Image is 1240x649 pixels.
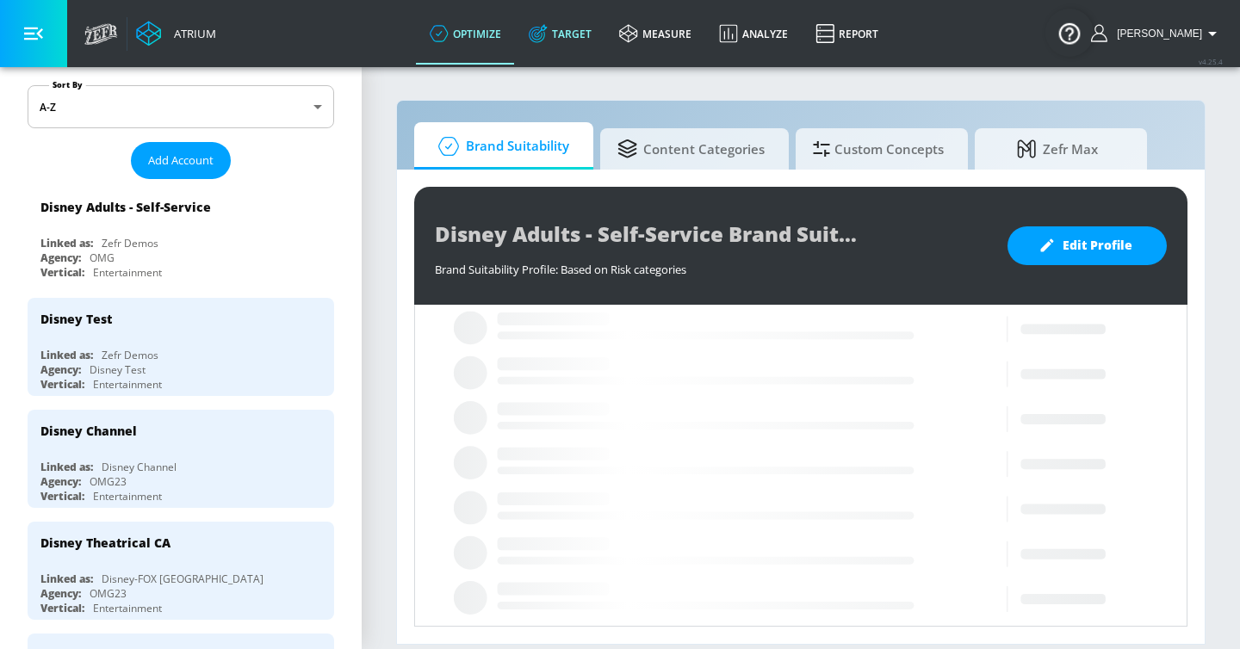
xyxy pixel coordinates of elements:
div: Disney Theatrical CA [40,535,170,551]
div: Entertainment [93,377,162,392]
a: Atrium [136,21,216,46]
div: Agency: [40,474,81,489]
span: Content Categories [617,128,765,170]
div: Zefr Demos [102,236,158,250]
div: Disney TestLinked as:Zefr DemosAgency:Disney TestVertical:Entertainment [28,298,334,396]
div: Disney Adults - Self-Service [40,199,211,215]
a: Report [802,3,892,65]
span: Add Account [148,151,214,170]
div: Disney Channel [102,460,177,474]
div: Linked as: [40,236,93,250]
button: Open Resource Center [1045,9,1094,57]
a: measure [605,3,705,65]
button: Edit Profile [1008,226,1167,265]
div: Disney Channel [40,423,137,439]
div: Vertical: [40,265,84,280]
div: Disney Theatrical CALinked as:Disney-FOX [GEOGRAPHIC_DATA]Agency:OMG23Vertical:Entertainment [28,522,334,620]
div: Vertical: [40,377,84,392]
div: Vertical: [40,601,84,615]
div: Disney ChannelLinked as:Disney ChannelAgency:OMG23Vertical:Entertainment [28,410,334,508]
span: Custom Concepts [813,128,944,170]
div: Vertical: [40,489,84,504]
span: Brand Suitability [431,126,569,167]
button: [PERSON_NAME] [1091,23,1223,44]
div: Zefr Demos [102,348,158,362]
label: Sort By [49,79,86,90]
div: OMG23 [90,474,127,489]
div: Brand Suitability Profile: Based on Risk categories [435,253,990,277]
a: optimize [416,3,515,65]
span: login as: casey.cohen@zefr.com [1110,28,1202,40]
a: Analyze [705,3,802,65]
div: Disney Adults - Self-ServiceLinked as:Zefr DemosAgency:OMGVertical:Entertainment [28,186,334,284]
div: Entertainment [93,489,162,504]
div: OMG [90,250,115,265]
div: Linked as: [40,348,93,362]
span: Edit Profile [1042,235,1132,257]
div: Linked as: [40,572,93,586]
span: Zefr Max [992,128,1123,170]
div: A-Z [28,85,334,128]
div: Entertainment [93,265,162,280]
button: Add Account [131,142,231,179]
div: Agency: [40,250,81,265]
div: Disney Test [90,362,146,377]
div: Agency: [40,586,81,601]
div: Atrium [167,26,216,41]
a: Target [515,3,605,65]
span: v 4.25.4 [1199,57,1223,66]
div: OMG23 [90,586,127,601]
div: Entertainment [93,601,162,615]
div: Disney Test [40,311,112,327]
div: Agency: [40,362,81,377]
div: Disney-FOX [GEOGRAPHIC_DATA] [102,572,263,586]
div: Linked as: [40,460,93,474]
